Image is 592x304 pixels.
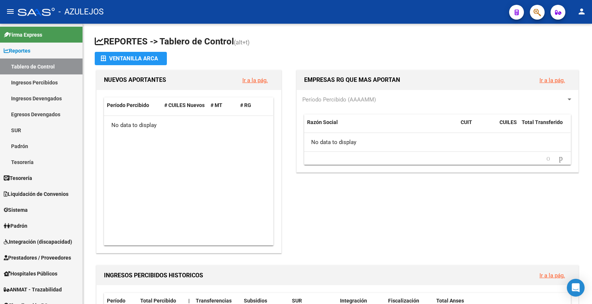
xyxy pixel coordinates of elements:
[539,272,565,279] a: Ir a la pág.
[4,190,68,198] span: Liquidación de Convenios
[140,298,176,304] span: Total Percibido
[95,36,580,49] h1: REPORTES -> Tablero de Control
[161,97,208,113] datatable-header-cell: # CUILES Nuevos
[188,298,190,304] span: |
[237,97,267,113] datatable-header-cell: # RG
[104,116,273,134] div: No data to display
[519,114,571,139] datatable-header-cell: Total Transferido
[292,298,302,304] span: SUR
[242,77,268,84] a: Ir a la pág.
[104,272,203,279] span: INGRESOS PERCIBIDOS HISTORICOS
[6,7,15,16] mat-icon: menu
[4,206,28,214] span: Sistema
[534,268,571,282] button: Ir a la pág.
[4,254,71,262] span: Prestadores / Proveedores
[304,133,571,151] div: No data to display
[164,102,205,108] span: # CUILES Nuevos
[211,102,222,108] span: # MT
[340,298,367,304] span: Integración
[534,73,571,87] button: Ir a la pág.
[4,222,27,230] span: Padrón
[304,76,400,83] span: EMPRESAS RG QUE MAS APORTAN
[499,119,517,125] span: CUILES
[436,298,464,304] span: Total Anses
[458,114,497,139] datatable-header-cell: CUIT
[107,102,149,108] span: Período Percibido
[307,119,338,125] span: Razón Social
[236,73,274,87] button: Ir a la pág.
[4,47,30,55] span: Reportes
[101,52,161,65] div: Ventanilla ARCA
[58,4,104,20] span: - AZULEJOS
[497,114,519,139] datatable-header-cell: CUILES
[556,154,566,163] a: go to next page
[461,119,472,125] span: CUIT
[388,298,419,304] span: Fiscalización
[244,298,267,304] span: Subsidios
[567,279,585,297] div: Open Intercom Messenger
[539,77,565,84] a: Ir a la pág.
[240,102,251,108] span: # RG
[4,238,72,246] span: Integración (discapacidad)
[104,97,161,113] datatable-header-cell: Período Percibido
[95,52,167,65] button: Ventanilla ARCA
[4,31,42,39] span: Firma Express
[302,96,376,103] span: Período Percibido (AAAAMM)
[577,7,586,16] mat-icon: person
[543,154,554,163] a: go to previous page
[208,97,237,113] datatable-header-cell: # MT
[234,39,250,46] span: (alt+t)
[4,174,32,182] span: Tesorería
[4,270,57,278] span: Hospitales Públicos
[522,119,563,125] span: Total Transferido
[104,76,166,83] span: NUEVOS APORTANTES
[304,114,458,139] datatable-header-cell: Razón Social
[4,285,62,294] span: ANMAT - Trazabilidad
